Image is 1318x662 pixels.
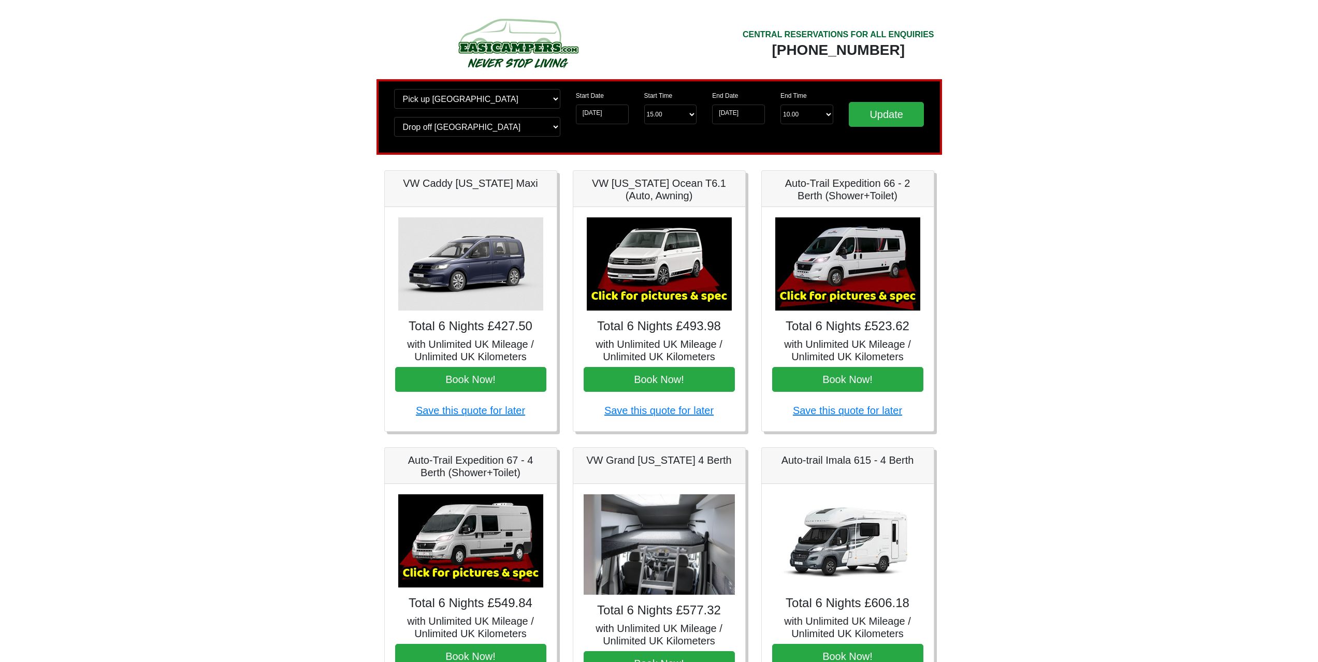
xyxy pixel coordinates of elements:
h4: Total 6 Nights £577.32 [584,603,735,618]
h5: with Unlimited UK Mileage / Unlimited UK Kilometers [395,338,546,363]
div: [PHONE_NUMBER] [743,41,934,60]
label: End Time [780,91,807,100]
img: Auto-Trail Expedition 66 - 2 Berth (Shower+Toilet) [775,217,920,311]
input: Update [849,102,924,127]
h5: VW [US_STATE] Ocean T6.1 (Auto, Awning) [584,177,735,202]
h4: Total 6 Nights £427.50 [395,319,546,334]
h4: Total 6 Nights £549.84 [395,596,546,611]
h5: with Unlimited UK Mileage / Unlimited UK Kilometers [395,615,546,640]
h5: with Unlimited UK Mileage / Unlimited UK Kilometers [584,622,735,647]
h5: Auto-trail Imala 615 - 4 Berth [772,454,923,466]
div: CENTRAL RESERVATIONS FOR ALL ENQUIRIES [743,28,934,41]
img: VW California Ocean T6.1 (Auto, Awning) [587,217,732,311]
button: Book Now! [772,367,923,392]
input: Start Date [576,105,629,124]
img: campers-checkout-logo.png [419,14,616,71]
h5: Auto-Trail Expedition 66 - 2 Berth (Shower+Toilet) [772,177,923,202]
h5: VW Grand [US_STATE] 4 Berth [584,454,735,466]
label: Start Date [576,91,604,100]
a: Save this quote for later [604,405,714,416]
a: Save this quote for later [416,405,525,416]
h5: with Unlimited UK Mileage / Unlimited UK Kilometers [772,338,923,363]
label: End Date [712,91,738,100]
label: Start Time [644,91,673,100]
h4: Total 6 Nights £493.98 [584,319,735,334]
h5: with Unlimited UK Mileage / Unlimited UK Kilometers [772,615,923,640]
img: VW Caddy California Maxi [398,217,543,311]
button: Book Now! [584,367,735,392]
img: Auto-Trail Expedition 67 - 4 Berth (Shower+Toilet) [398,494,543,587]
h5: Auto-Trail Expedition 67 - 4 Berth (Shower+Toilet) [395,454,546,479]
input: Return Date [712,105,765,124]
h5: VW Caddy [US_STATE] Maxi [395,177,546,189]
h4: Total 6 Nights £606.18 [772,596,923,611]
h5: with Unlimited UK Mileage / Unlimited UK Kilometers [584,338,735,363]
a: Save this quote for later [793,405,902,416]
img: VW Grand California 4 Berth [584,494,735,595]
button: Book Now! [395,367,546,392]
img: Auto-trail Imala 615 - 4 Berth [775,494,920,587]
h4: Total 6 Nights £523.62 [772,319,923,334]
